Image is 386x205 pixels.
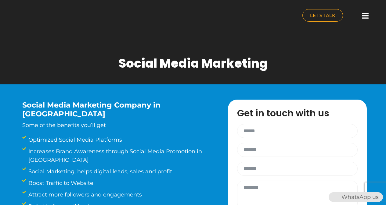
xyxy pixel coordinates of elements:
[22,101,210,129] div: Some of the benefits you’ll get
[302,9,343,22] a: LET'S TALK
[27,136,122,144] span: Optimized Social Media Platforms
[27,190,142,199] span: Attract more followers and engagements
[27,179,93,187] span: Boost Traffic to Website
[329,192,339,202] img: WhatsApp
[3,3,54,30] img: nuance-qatar_logo
[329,194,383,200] a: WhatsAppWhatsApp us
[22,101,210,118] h3: Social Media Marketing Company in [GEOGRAPHIC_DATA]
[3,3,190,30] a: nuance-qatar_logo
[237,109,364,118] h3: Get in touch with us
[118,56,268,71] h1: Social Media Marketing
[310,13,335,18] span: LET'S TALK
[27,147,225,164] span: Increases Brand Awareness through Social Media Promotion in [GEOGRAPHIC_DATA]
[27,167,172,176] span: Social Marketing, helps digital leads, sales and profit
[329,192,383,202] div: WhatsApp us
